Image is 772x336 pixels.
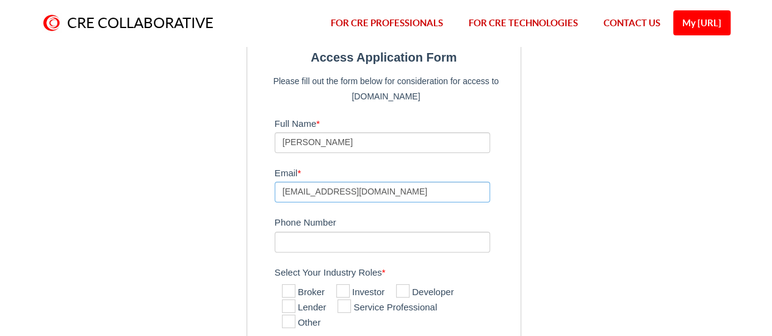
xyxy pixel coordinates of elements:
[275,212,514,231] label: Phone Number
[673,10,731,35] a: My [URL]
[337,301,437,315] label: Service Professional
[336,285,384,300] label: Investor
[275,262,514,281] label: Select Your Industry Roles
[275,162,514,182] label: Email
[396,285,453,300] label: Developer
[282,285,325,300] label: Broker
[282,316,321,331] label: Other
[269,74,503,103] p: Please fill out the form below for consideration for access to [DOMAIN_NAME]
[275,113,514,132] label: Full Name
[253,47,514,68] legend: Access Application Form
[282,301,326,315] label: Lender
